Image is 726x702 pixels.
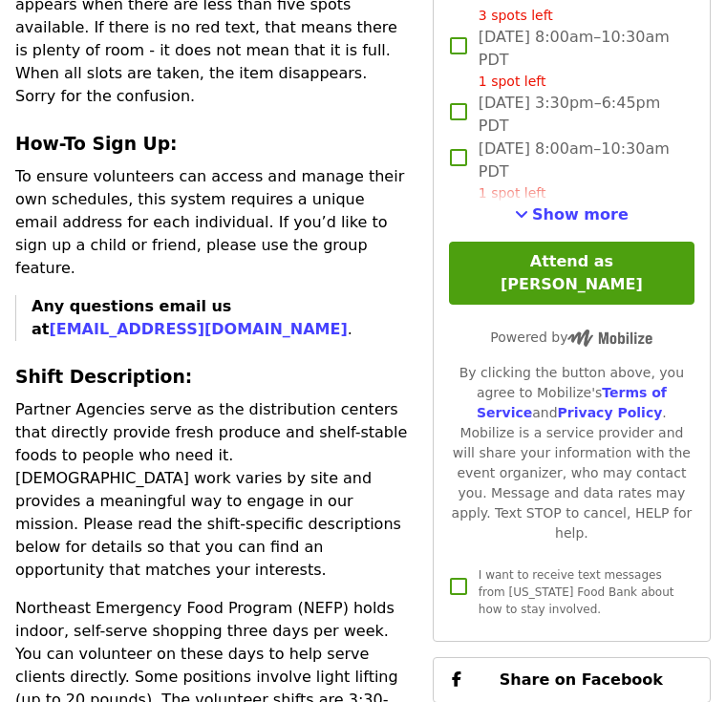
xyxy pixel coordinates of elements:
span: I want to receive text messages from [US_STATE] Food Bank about how to stay involved. [479,568,674,616]
p: . [32,295,410,341]
strong: How-To Sign Up: [15,134,178,154]
button: See more timeslots [515,203,629,226]
p: Partner Agencies serve as the distribution centers that directly provide fresh produce and shelf-... [15,398,410,582]
a: Terms of Service [477,385,667,420]
img: Powered by Mobilize [567,330,652,347]
strong: Any questions email us at [32,297,348,338]
div: By clicking the button above, you agree to Mobilize's and . Mobilize is a service provider and wi... [449,363,694,543]
span: 1 spot left [479,185,546,201]
span: Share on Facebook [500,670,663,689]
button: Attend as [PERSON_NAME] [449,242,694,305]
span: Show more [532,205,629,223]
span: Powered by [490,330,652,345]
a: Privacy Policy [558,405,663,420]
p: To ensure volunteers can access and manage their own schedules, this system requires a unique ema... [15,165,410,280]
span: 3 spots left [479,8,553,23]
span: 1 spot left [479,74,546,89]
a: [EMAIL_ADDRESS][DOMAIN_NAME] [49,320,347,338]
span: [DATE] 8:00am–10:30am PDT [479,138,679,203]
span: [DATE] 3:30pm–6:45pm PDT [479,92,679,138]
strong: Shift Description: [15,367,192,387]
span: [DATE] 8:00am–10:30am PDT [479,26,679,92]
